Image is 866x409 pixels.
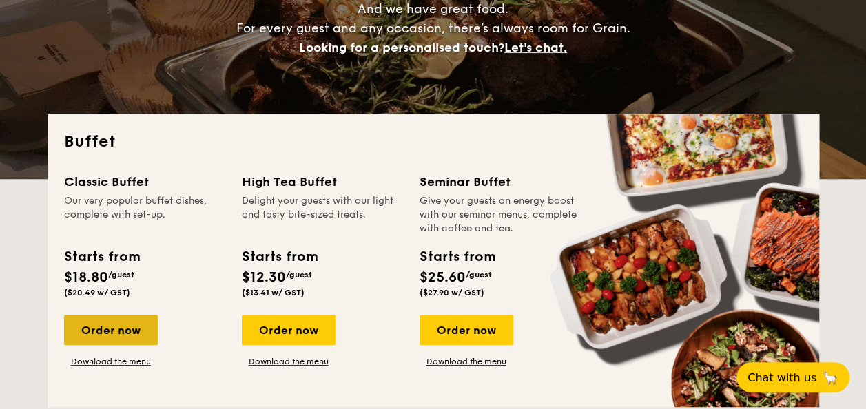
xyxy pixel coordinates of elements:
[108,270,134,280] span: /guest
[242,247,317,267] div: Starts from
[242,288,305,297] span: ($13.41 w/ GST)
[748,371,816,384] span: Chat with us
[64,269,108,286] span: $18.80
[64,131,803,153] h2: Buffet
[420,247,495,267] div: Starts from
[242,172,403,191] div: High Tea Buffet
[64,315,158,345] div: Order now
[504,40,567,55] span: Let's chat.
[420,288,484,297] span: ($27.90 w/ GST)
[64,172,225,191] div: Classic Buffet
[420,269,466,286] span: $25.60
[420,194,581,235] div: Give your guests an energy boost with our seminar menus, complete with coffee and tea.
[242,194,403,235] div: Delight your guests with our light and tasty bite-sized treats.
[736,362,849,392] button: Chat with us🦙
[822,370,838,386] span: 🦙
[64,288,130,297] span: ($20.49 w/ GST)
[299,40,504,55] span: Looking for a personalised touch?
[236,1,630,55] span: And we have great food. For every guest and any occasion, there’s always room for Grain.
[420,356,513,367] a: Download the menu
[64,247,139,267] div: Starts from
[466,270,492,280] span: /guest
[242,356,336,367] a: Download the menu
[420,315,513,345] div: Order now
[64,194,225,235] div: Our very popular buffet dishes, complete with set-up.
[242,269,286,286] span: $12.30
[242,315,336,345] div: Order now
[420,172,581,191] div: Seminar Buffet
[286,270,312,280] span: /guest
[64,356,158,367] a: Download the menu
